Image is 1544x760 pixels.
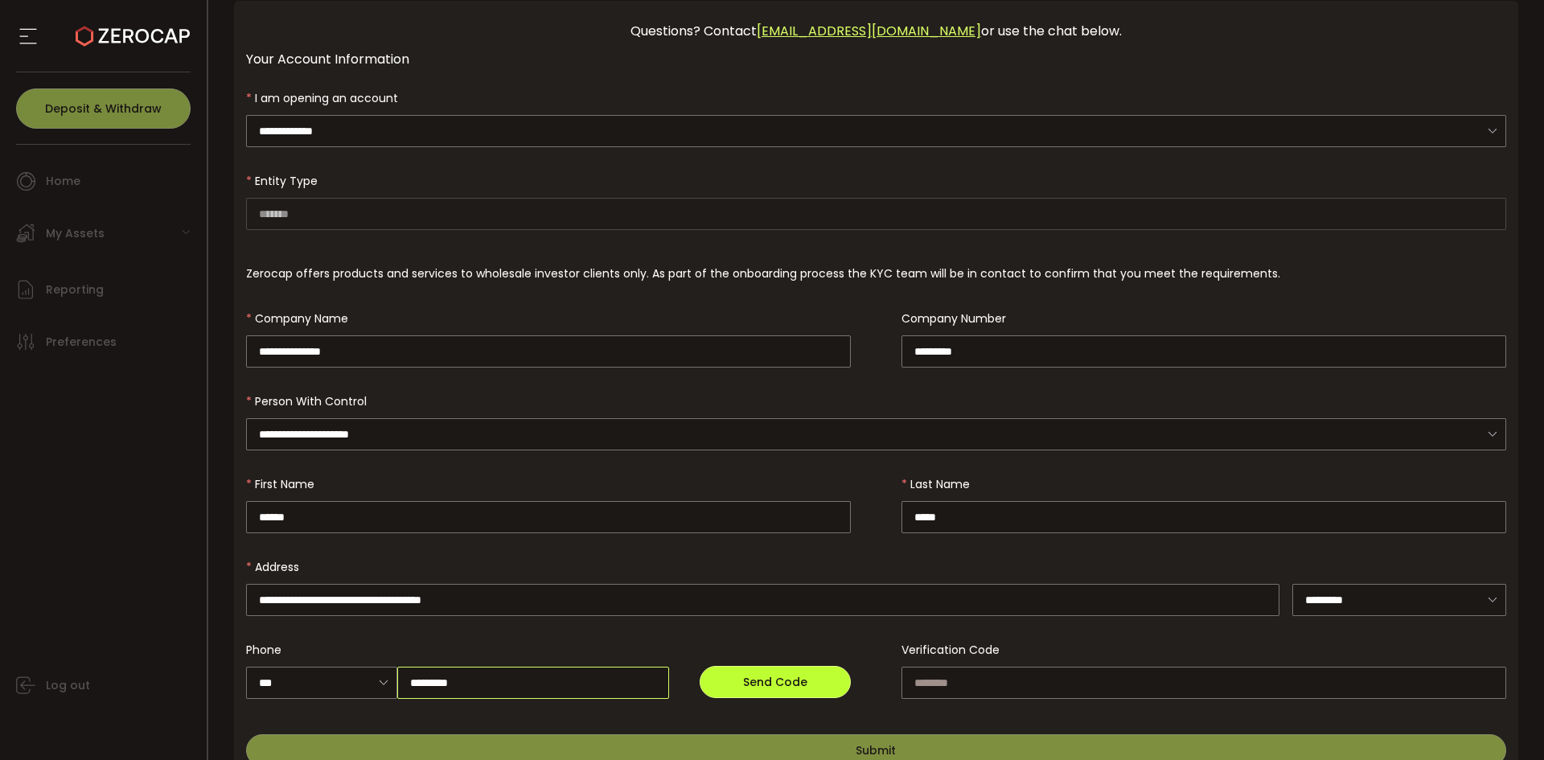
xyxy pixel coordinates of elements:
span: Deposit & Withdraw [45,103,162,114]
div: Your Account Information [246,49,1507,69]
div: Zerocap offers products and services to wholesale investor clients only. As part of the onboardin... [246,262,1507,285]
span: Log out [46,674,90,697]
span: Send Code [743,674,807,690]
label: Address [246,559,309,575]
span: Verification Code [901,642,1000,658]
div: Questions? Contact or use the chat below. [246,13,1507,49]
a: [EMAIL_ADDRESS][DOMAIN_NAME] [757,22,981,40]
span: Preferences [46,331,117,354]
span: My Assets [46,222,105,245]
span: Home [46,170,80,193]
div: Phone [246,634,851,666]
span: Submit [856,742,896,758]
button: Deposit & Withdraw [16,88,191,129]
span: Reporting [46,278,104,302]
button: Send Code [700,666,851,698]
